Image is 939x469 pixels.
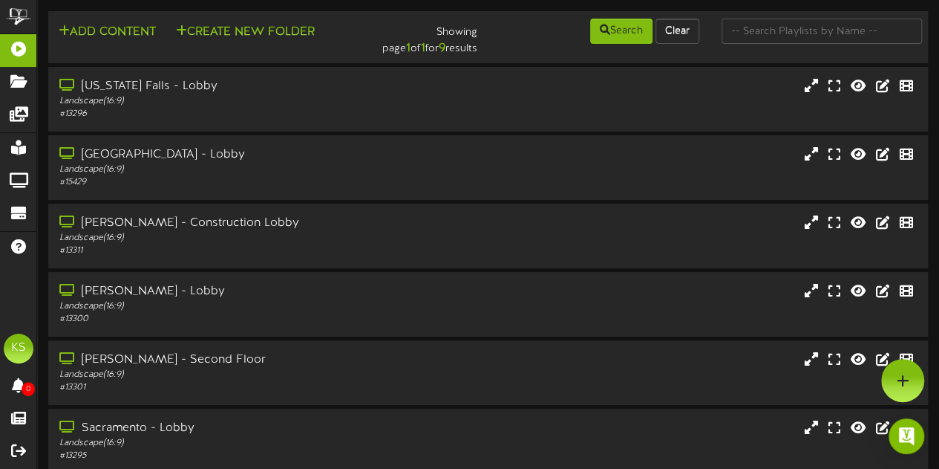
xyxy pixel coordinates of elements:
div: Landscape ( 16:9 ) [59,95,404,108]
button: Add Content [54,23,160,42]
div: Landscape ( 16:9 ) [59,232,404,245]
strong: 1 [420,42,425,55]
div: # 15429 [59,176,404,189]
div: Landscape ( 16:9 ) [59,300,404,313]
div: Open Intercom Messenger [889,418,924,454]
button: Clear [655,19,699,44]
div: Landscape ( 16:9 ) [59,164,404,176]
div: Showing page of for results [340,17,488,57]
div: [PERSON_NAME] - Lobby [59,283,404,300]
input: -- Search Playlists by Name -- [722,19,922,44]
button: Create New Folder [171,23,319,42]
div: # 13300 [59,313,404,326]
div: [US_STATE] Falls - Lobby [59,78,404,95]
span: 0 [22,382,35,396]
div: # 13301 [59,381,404,394]
div: Sacramento - Lobby [59,420,404,437]
div: [PERSON_NAME] - Construction Lobby [59,215,404,232]
div: Landscape ( 16:9 ) [59,369,404,381]
div: [PERSON_NAME] - Second Floor [59,352,404,369]
button: Search [590,19,652,44]
div: # 13311 [59,245,404,257]
strong: 1 [405,42,410,55]
div: Landscape ( 16:9 ) [59,437,404,450]
div: # 13295 [59,450,404,462]
div: # 13296 [59,108,404,120]
div: KS [4,334,33,363]
strong: 9 [438,42,445,55]
div: [GEOGRAPHIC_DATA] - Lobby [59,146,404,164]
